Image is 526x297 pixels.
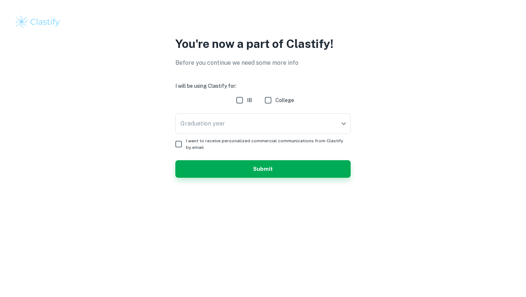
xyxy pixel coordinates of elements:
[175,160,351,178] button: Submit
[175,59,351,67] p: Before you continue we need some more info
[175,35,351,53] p: You're now a part of Clastify!
[15,15,511,29] a: Clastify logo
[175,82,351,90] h6: I will be using Clastify for:
[186,138,345,151] span: I want to receive personalized commercial communications from Clastify by email.
[247,96,252,104] span: IB
[275,96,294,104] span: College
[15,15,61,29] img: Clastify logo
